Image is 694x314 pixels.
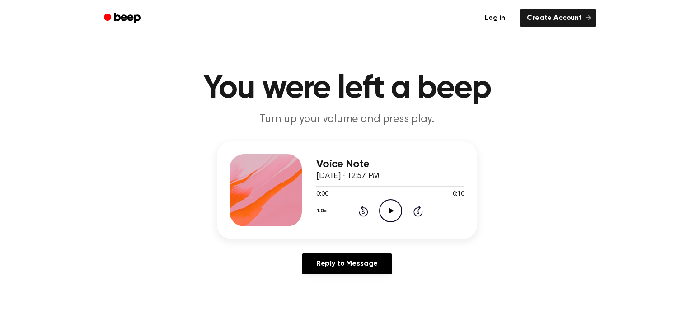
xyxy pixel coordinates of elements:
span: 0:10 [453,190,464,199]
a: Create Account [520,9,596,27]
span: [DATE] · 12:57 PM [316,172,380,180]
button: 1.0x [316,203,330,219]
p: Turn up your volume and press play. [173,112,520,127]
a: Reply to Message [302,253,392,274]
a: Beep [98,9,149,27]
h1: You were left a beep [116,72,578,105]
a: Log in [476,8,514,28]
h3: Voice Note [316,158,464,170]
span: 0:00 [316,190,328,199]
